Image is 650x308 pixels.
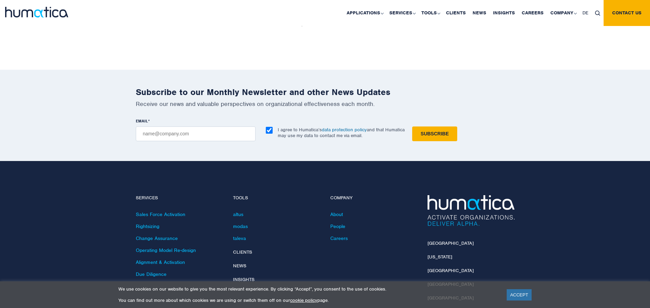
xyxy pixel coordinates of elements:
[233,195,320,201] h4: Tools
[118,286,498,292] p: We use cookies on our website to give you the most relevant experience. By clicking “Accept”, you...
[233,249,252,255] a: Clients
[136,223,159,229] a: Rightsizing
[278,127,405,138] p: I agree to Humatica’s and that Humatica may use my data to contact me via email.
[330,211,343,217] a: About
[330,235,348,241] a: Careers
[266,127,273,134] input: I agree to Humatica’sdata protection policyand that Humatica may use my data to contact me via em...
[412,126,457,141] input: Subscribe
[290,297,317,303] a: cookie policy
[233,223,248,229] a: modas
[595,11,600,16] img: search_icon
[5,7,68,17] img: logo
[582,10,588,16] span: DE
[233,277,255,282] a: Insights
[136,100,515,108] p: Receive our news and valuable perspectives on organizational effectiveness each month.
[136,126,256,141] input: name@company.com
[136,118,148,124] span: EMAIL
[233,211,243,217] a: altus
[330,223,345,229] a: People
[428,268,474,273] a: [GEOGRAPHIC_DATA]
[428,254,452,260] a: [US_STATE]
[136,195,223,201] h4: Services
[136,235,178,241] a: Change Assurance
[428,240,474,246] a: [GEOGRAPHIC_DATA]
[233,263,246,269] a: News
[136,271,167,277] a: Due Diligence
[136,211,185,217] a: Sales Force Activation
[136,259,185,265] a: Alignment & Activation
[507,289,532,300] a: ACCEPT
[118,297,498,303] p: You can find out more about which cookies we are using or switch them off on our page.
[322,127,367,133] a: data protection policy
[428,195,515,226] img: Humatica
[330,195,417,201] h4: Company
[136,247,196,253] a: Operating Model Re-design
[233,235,246,241] a: taleva
[136,87,515,97] h2: Subscribe to our Monthly Newsletter and other News Updates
